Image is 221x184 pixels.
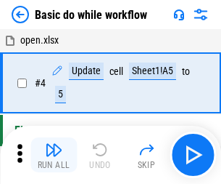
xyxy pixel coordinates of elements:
div: to [182,66,190,77]
img: Run All [45,141,62,159]
div: Run All [38,161,70,169]
img: Settings menu [192,6,209,23]
span: # 4 [35,77,46,89]
div: cell [109,66,123,77]
img: Support [173,9,185,20]
img: Skip [138,141,155,159]
button: Skip [123,137,170,172]
div: Update [69,63,104,80]
img: Back [12,6,29,23]
button: Run All [30,137,77,172]
div: Sheet1!A5 [129,63,176,80]
div: 5 [55,86,66,103]
img: Main button [181,143,204,167]
div: Basic do while workflow [35,8,147,22]
div: Skip [138,161,156,169]
span: open.xlsx [20,34,59,46]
